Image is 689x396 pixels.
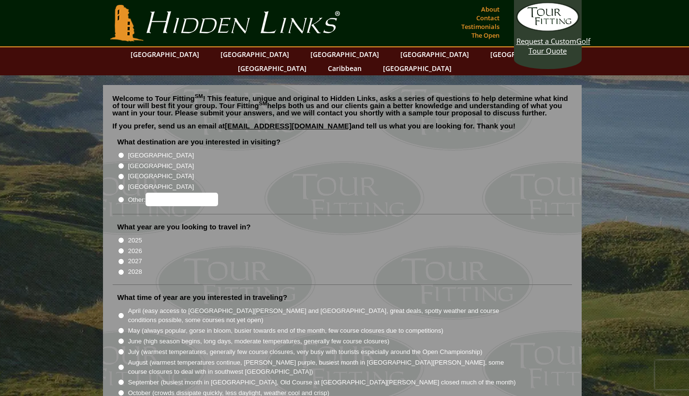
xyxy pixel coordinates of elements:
input: Other: [146,193,218,206]
label: What time of year are you interested in traveling? [117,293,288,302]
label: 2027 [128,256,142,266]
p: Welcome to Tour Fitting ! This feature, unique and original to Hidden Links, asks a series of que... [113,95,572,116]
label: August (warmest temperatures continue, [PERSON_NAME] purple, busiest month in [GEOGRAPHIC_DATA][P... [128,358,517,377]
label: September (busiest month in [GEOGRAPHIC_DATA], Old Course at [GEOGRAPHIC_DATA][PERSON_NAME] close... [128,378,516,387]
a: About [479,2,502,16]
label: [GEOGRAPHIC_DATA] [128,171,194,181]
label: [GEOGRAPHIC_DATA] [128,151,194,160]
label: What destination are you interested in visiting? [117,137,281,147]
label: 2025 [128,236,142,245]
label: [GEOGRAPHIC_DATA] [128,182,194,192]
sup: SM [259,100,267,106]
span: Request a Custom [516,36,576,46]
label: 2026 [128,246,142,256]
p: If you prefer, send us an email at and tell us what you are looking for. Thank you! [113,122,572,137]
a: Testimonials [459,20,502,33]
label: Other: [128,193,218,206]
sup: SM [195,93,203,99]
a: The Open [469,28,502,42]
label: June (high season begins, long days, moderate temperatures, generally few course closures) [128,337,390,346]
a: [GEOGRAPHIC_DATA] [485,47,564,61]
label: July (warmest temperatures, generally few course closures, very busy with tourists especially aro... [128,347,483,357]
a: [GEOGRAPHIC_DATA] [306,47,384,61]
label: [GEOGRAPHIC_DATA] [128,161,194,171]
a: Contact [474,11,502,25]
label: April (easy access to [GEOGRAPHIC_DATA][PERSON_NAME] and [GEOGRAPHIC_DATA], great deals, spotty w... [128,306,517,325]
a: [GEOGRAPHIC_DATA] [378,61,456,75]
a: [GEOGRAPHIC_DATA] [126,47,204,61]
a: Caribbean [323,61,366,75]
label: What year are you looking to travel in? [117,222,251,232]
label: 2028 [128,267,142,277]
a: [GEOGRAPHIC_DATA] [233,61,311,75]
a: [GEOGRAPHIC_DATA] [216,47,294,61]
a: [GEOGRAPHIC_DATA] [396,47,474,61]
a: Request a CustomGolf Tour Quote [516,2,579,56]
a: [EMAIL_ADDRESS][DOMAIN_NAME] [225,122,352,130]
label: May (always popular, gorse in bloom, busier towards end of the month, few course closures due to ... [128,326,443,336]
